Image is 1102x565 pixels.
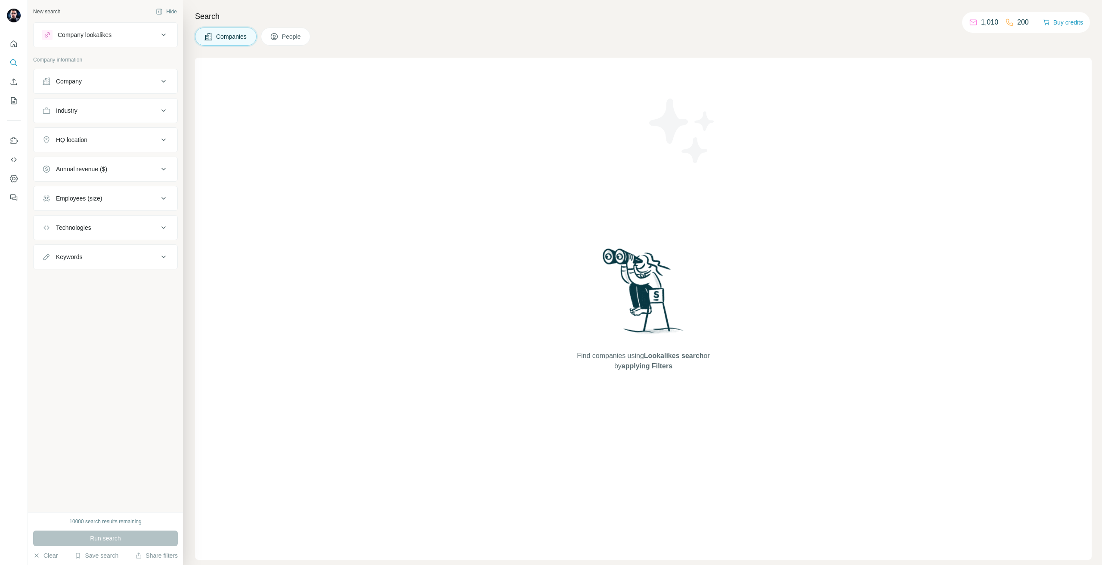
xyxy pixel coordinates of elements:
[7,93,21,108] button: My lists
[34,188,177,209] button: Employees (size)
[69,518,141,525] div: 10000 search results remaining
[7,152,21,167] button: Use Surfe API
[56,253,82,261] div: Keywords
[644,352,704,359] span: Lookalikes search
[7,171,21,186] button: Dashboard
[56,194,102,203] div: Employees (size)
[34,130,177,150] button: HQ location
[56,106,77,115] div: Industry
[7,133,21,148] button: Use Surfe on LinkedIn
[7,36,21,52] button: Quick start
[33,56,178,64] p: Company information
[7,190,21,205] button: Feedback
[622,362,672,370] span: applying Filters
[7,9,21,22] img: Avatar
[34,100,177,121] button: Industry
[34,247,177,267] button: Keywords
[56,77,82,86] div: Company
[56,165,107,173] div: Annual revenue ($)
[58,31,111,39] div: Company lookalikes
[981,17,998,28] p: 1,010
[56,223,91,232] div: Technologies
[56,136,87,144] div: HQ location
[33,8,60,15] div: New search
[195,10,1092,22] h4: Search
[644,92,721,170] img: Surfe Illustration - Stars
[1043,16,1083,28] button: Buy credits
[34,159,177,179] button: Annual revenue ($)
[74,551,118,560] button: Save search
[34,71,177,92] button: Company
[599,246,688,342] img: Surfe Illustration - Woman searching with binoculars
[574,351,712,371] span: Find companies using or by
[1017,17,1029,28] p: 200
[150,5,183,18] button: Hide
[282,32,302,41] span: People
[7,74,21,90] button: Enrich CSV
[216,32,248,41] span: Companies
[33,551,58,560] button: Clear
[34,217,177,238] button: Technologies
[7,55,21,71] button: Search
[135,551,178,560] button: Share filters
[34,25,177,45] button: Company lookalikes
